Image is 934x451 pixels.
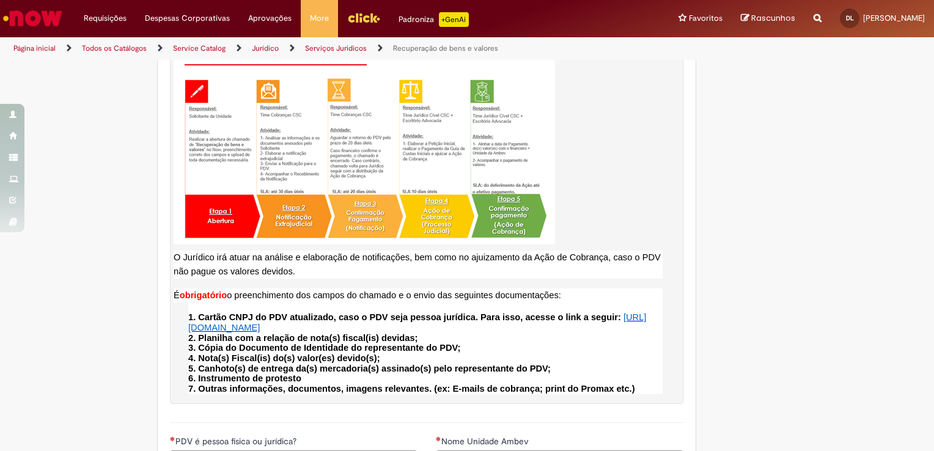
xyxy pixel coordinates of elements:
span: Rascunhos [751,12,795,24]
span: Favoritos [689,12,723,24]
span: Despesas Corporativas [145,12,230,24]
span: o preenchimento dos campos do chamado e o envio das seguintes documentações: [227,290,561,300]
a: Service Catalog [173,43,226,53]
img: click_logo_yellow_360x200.png [347,9,380,27]
span: Necessários [170,436,175,441]
a: Serviços Juridicos [305,43,367,53]
span: Necessários - Nome Unidade Ambev [441,436,531,447]
a: Jurídico [252,43,279,53]
span: Necessários [436,436,441,441]
img: ServiceNow [1,6,64,31]
ul: Trilhas de página [9,37,614,60]
span: More [310,12,329,24]
span: 6. Instrumento de protesto [188,373,301,383]
span: 3. Cópia do Documento de Identidade do representante do PDV; [188,343,460,353]
span: 2. Planilha com a relação de nota(s) fiscal(is) devidas; [188,333,418,343]
span: 5. Canhoto(s) de entrega da(s) mercadoria(s) assinado(s) pelo representante do PDV; [188,364,551,373]
span: [PERSON_NAME] [863,13,925,23]
p: +GenAi [439,12,469,27]
span: Aprovações [248,12,292,24]
span: O Jurídico irá atuar na análise e elaboração de notificações, bem como no ajuizamento da Ação de ... [174,252,661,276]
a: Página inicial [13,43,56,53]
a: Rascunhos [741,13,795,24]
span: obrigatório [180,290,227,300]
span: PDV é pessoa física ou jurídica? [175,436,299,447]
a: Recuperação de bens e valores [393,43,498,53]
a: Todos os Catálogos [82,43,147,53]
span: 1. Cartão CNPJ do PDV atualizado, caso o PDV seja pessoa jurídica. Para isso, acesse o link a seg... [188,312,621,322]
span: DL [846,14,854,22]
a: [URL][DOMAIN_NAME] [188,312,646,332]
span: Requisições [84,12,127,24]
span: 4. Nota(s) Fiscal(is) do(s) valor(es) devido(s); [188,353,380,363]
span: 7. Outras informações, documentos, imagens relevantes. (ex: E-mails de cobrança; print do Promax ... [188,384,635,394]
div: Padroniza [399,12,469,27]
span: É [174,290,180,300]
